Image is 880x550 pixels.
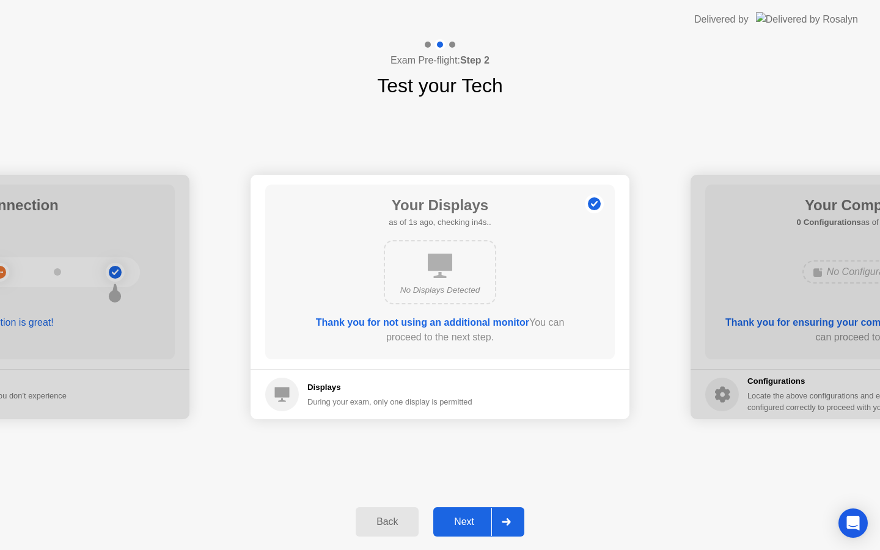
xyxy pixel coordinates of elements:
[437,516,491,527] div: Next
[433,507,524,537] button: Next
[460,55,490,65] b: Step 2
[838,508,868,538] div: Open Intercom Messenger
[356,507,419,537] button: Back
[300,315,580,345] div: You can proceed to the next step.
[307,381,472,394] h5: Displays
[391,53,490,68] h4: Exam Pre-flight:
[395,284,485,296] div: No Displays Detected
[389,194,491,216] h1: Your Displays
[316,317,529,328] b: Thank you for not using an additional monitor
[756,12,858,26] img: Delivered by Rosalyn
[694,12,749,27] div: Delivered by
[377,71,503,100] h1: Test your Tech
[389,216,491,229] h5: as of 1s ago, checking in4s..
[307,396,472,408] div: During your exam, only one display is permitted
[359,516,415,527] div: Back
